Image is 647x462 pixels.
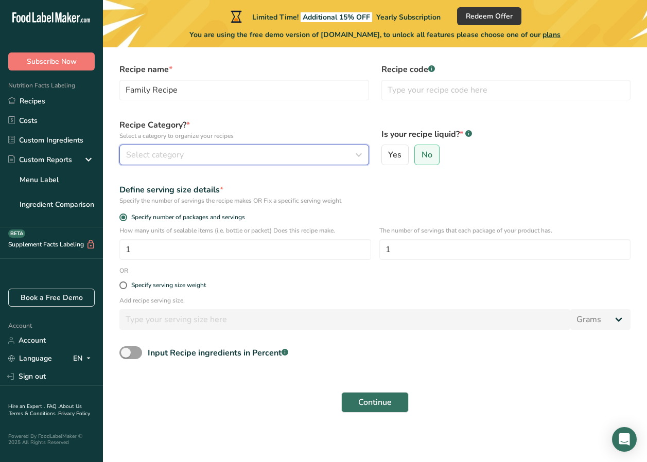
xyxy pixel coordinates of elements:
p: How many units of sealable items (i.e. bottle or packet) Does this recipe make. [119,226,371,235]
span: You are using the free demo version of [DOMAIN_NAME], to unlock all features please choose one of... [189,29,561,40]
div: OR [113,266,134,275]
label: Recipe code [381,63,631,76]
a: Privacy Policy [58,410,90,417]
a: Terms & Conditions . [9,410,58,417]
label: Is your recipe liquid? [381,128,631,140]
div: BETA [8,229,25,238]
div: EN [73,352,95,365]
div: Define serving size details [119,184,631,196]
input: Type your serving size here [119,309,570,330]
span: Yes [388,150,401,160]
input: Type your recipe code here [381,80,631,100]
div: Input Recipe ingredients in Percent [148,347,288,359]
div: Specify serving size weight [131,281,206,289]
span: Additional 15% OFF [301,12,372,22]
span: Subscribe Now [27,56,77,67]
span: plans [543,30,561,40]
a: Language [8,349,52,367]
div: Limited Time! [229,10,441,23]
p: The number of servings that each package of your product has. [379,226,631,235]
button: Select category [119,145,369,165]
span: Continue [358,396,392,408]
span: Select category [126,149,184,161]
label: Recipe name [119,63,369,76]
div: Powered By FoodLabelMaker © 2025 All Rights Reserved [8,433,95,446]
input: Type your recipe name here [119,80,369,100]
div: Custom Reports [8,154,72,165]
button: Continue [341,392,409,413]
a: Hire an Expert . [8,403,45,410]
span: Yearly Subscription [376,12,441,22]
span: Specify number of packages and servings [127,214,245,221]
div: Specify the number of servings the recipe makes OR Fix a specific serving weight [119,196,631,205]
span: No [422,150,432,160]
p: Add recipe serving size. [119,296,631,305]
button: Redeem Offer [457,7,521,25]
button: Subscribe Now [8,52,95,70]
p: Select a category to organize your recipes [119,131,369,140]
label: Recipe Category? [119,119,369,140]
a: About Us . [8,403,82,417]
span: Redeem Offer [466,11,513,22]
a: FAQ . [47,403,59,410]
div: Open Intercom Messenger [612,427,637,452]
a: Book a Free Demo [8,289,95,307]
